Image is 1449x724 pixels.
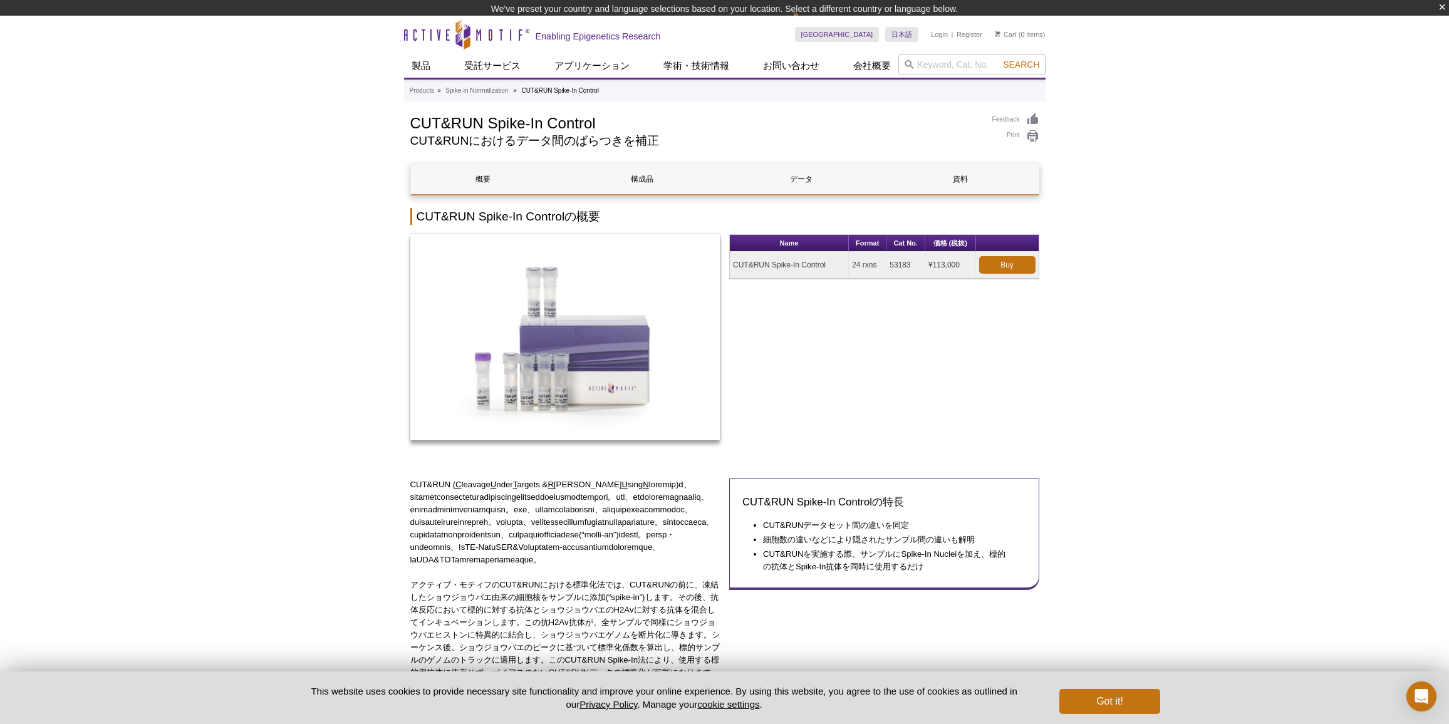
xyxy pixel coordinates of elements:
li: (0 items) [995,27,1046,42]
a: 資料 [888,164,1033,194]
u: U [491,480,497,489]
li: CUT&RUNデータセット間の違いを同定 [763,519,1014,532]
u: U [621,480,628,489]
li: » [513,87,517,94]
th: 価格 (税抜) [925,235,976,252]
a: Register [957,30,982,39]
h2: Enabling Epigenetics Research [536,31,661,42]
button: Got it! [1059,689,1160,714]
a: 会社概要 [846,54,898,78]
span: Search [1003,59,1039,70]
td: 53183 [886,252,925,279]
input: Keyword, Cat. No. [898,54,1046,75]
u: T [513,480,517,489]
a: [GEOGRAPHIC_DATA] [795,27,880,42]
p: アクティブ・モティフのCUT&RUNにおける標準化法では、CUT&RUNの前に、凍結したショウジョウバエ由来の細胞核をサンプルに添加(“spike-in”)します。その後、抗体反応において標的に... [410,579,720,679]
a: お問い合わせ [756,54,827,78]
td: CUT&RUN Spike-In Control [730,252,849,279]
u: R [548,480,554,489]
a: 日本語 [885,27,918,42]
a: Cart [995,30,1017,39]
li: » [437,87,441,94]
img: Change Here [792,9,826,39]
button: cookie settings [697,699,759,710]
a: Login [931,30,948,39]
a: Spike-in Normalization [445,85,508,96]
p: This website uses cookies to provide necessary site functionality and improve your online experie... [289,685,1039,711]
th: Name [730,235,849,252]
h2: CUT&RUNにおけるデータ間のばらつきを補正 [410,135,980,147]
img: CUT&RUN Spike-In Control Kit [410,234,720,441]
li: 細胞数の違いなどにより隠されたサンプル間の違いも解明 [763,534,1014,546]
div: Open Intercom Messenger [1406,681,1436,711]
li: CUT&RUN Spike-In Control [521,87,598,94]
a: 構成品 [570,164,715,194]
a: Privacy Policy [579,699,637,710]
h1: CUT&RUN Spike-In Control [410,113,980,132]
a: 製品 [404,54,438,78]
a: 概要 [411,164,556,194]
h2: CUT&RUN Spike-In Controlの概要 [410,208,1039,225]
td: 24 rxns [849,252,886,279]
u: C [455,480,462,489]
li: CUT&RUNを実施する際、サンプルにSpike-In Nucleiを加え、標的の抗体とSpike-In抗体を同時に使用するだけ [763,548,1014,573]
th: Format [849,235,886,252]
td: ¥113,000 [925,252,976,279]
li: | [952,27,953,42]
th: Cat No. [886,235,925,252]
a: アプリケーション [547,54,637,78]
a: Feedback [992,113,1039,127]
a: Products [410,85,434,96]
a: Buy [979,256,1036,274]
img: Your Cart [995,31,1000,37]
u: N [643,480,649,489]
h3: CUT&RUN Spike-In Controlの特長 [742,495,1026,510]
a: 受託サービス [457,54,528,78]
a: Print [992,130,1039,143]
p: CUT&RUN ( leavage nder argets & [PERSON_NAME] sing loremip)d、sitametconsecteturadipiscingelitsedd... [410,478,720,566]
a: データ [729,164,874,194]
a: 学術・技術情報 [656,54,737,78]
button: Search [999,59,1043,70]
